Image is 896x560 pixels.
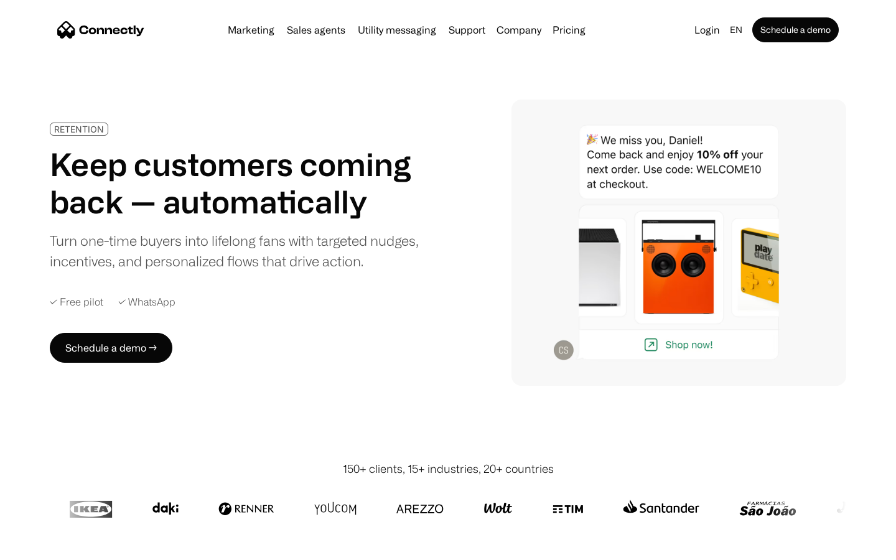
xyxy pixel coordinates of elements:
[50,146,428,220] h1: Keep customers coming back — automatically
[54,124,104,134] div: RETENTION
[497,21,541,39] div: Company
[353,25,441,35] a: Utility messaging
[444,25,490,35] a: Support
[343,460,554,477] div: 150+ clients, 15+ industries, 20+ countries
[118,296,175,308] div: ✓ WhatsApp
[689,21,725,39] a: Login
[50,333,172,363] a: Schedule a demo →
[282,25,350,35] a: Sales agents
[223,25,279,35] a: Marketing
[752,17,839,42] a: Schedule a demo
[50,230,428,271] div: Turn one-time buyers into lifelong fans with targeted nudges, incentives, and personalized flows ...
[548,25,590,35] a: Pricing
[25,538,75,556] ul: Language list
[50,296,103,308] div: ✓ Free pilot
[12,537,75,556] aside: Language selected: English
[730,21,742,39] div: en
